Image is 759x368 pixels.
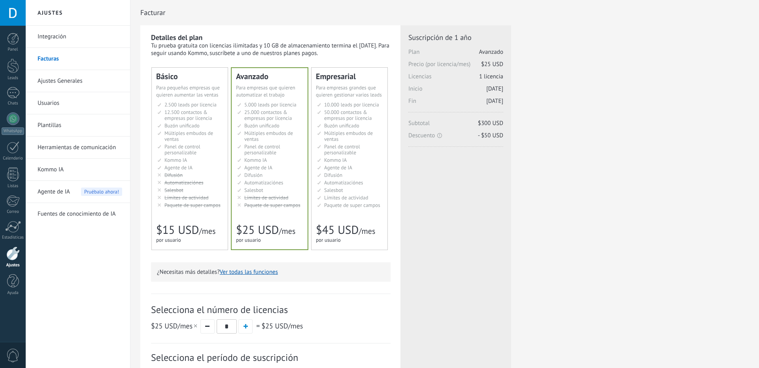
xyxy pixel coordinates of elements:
span: Panel de control personalizable [244,143,280,156]
a: Usuarios [38,92,122,114]
span: Difusión [324,172,342,178]
span: [DATE] [486,97,503,105]
span: por usuario [316,237,341,243]
span: Límites de actividad [164,194,209,201]
span: /mes [279,226,295,236]
div: Avanzado [236,72,303,80]
span: Selecciona el número de licencias [151,304,391,316]
span: Automatizaciónes [244,179,283,186]
span: Descuento [408,132,503,139]
a: Agente de IA Pruébalo ahora! [38,181,122,203]
a: Integración [38,26,122,48]
div: Calendario [2,156,25,161]
span: Para empresas grandes que quieren gestionar varios leads [316,84,382,98]
span: [DATE] [486,85,503,93]
li: Herramientas de comunicación [26,137,130,159]
span: Kommo IA [164,157,187,163]
span: Facturar [140,8,165,17]
li: Facturas [26,48,130,70]
span: Automatizaciónes [324,179,363,186]
span: Buzón unificado [324,122,359,129]
li: Fuentes de conocimiento de IA [26,203,130,225]
span: Paquete de super campos [164,202,221,209]
span: Fin [408,97,503,110]
span: Múltiples embudos de ventas [324,130,373,142]
span: Licencias [408,73,503,85]
div: Básico [156,72,223,80]
span: Agente de IA [244,164,272,171]
span: 50.000 contactos & empresas por licencia [324,109,372,121]
span: Kommo IA [244,157,267,163]
div: WhatsApp [2,127,24,135]
li: Plantillas [26,114,130,137]
span: por usuario [236,237,261,243]
span: Múltiples embudos de ventas [164,130,213,142]
span: Salesbot [324,187,343,193]
span: Selecciona el período de suscripción [151,351,391,364]
button: Ver todas las funciones [220,268,278,276]
div: Tu prueba gratuita con licencias ilimitadas y 10 GB de almacenamiento termina el [DATE]. Para seg... [151,42,391,57]
span: $300 USD [478,120,503,127]
div: Chats [2,101,25,106]
div: Ajustes [2,263,25,268]
li: Integración [26,26,130,48]
span: Paquete de super campos [324,202,380,209]
div: Empresarial [316,72,383,80]
span: Automatizaciónes [164,179,204,186]
span: Para empresas que quieren automatizar el trabajo [236,84,295,98]
span: Agente de IA [324,164,352,171]
span: Panel de control personalizable [164,143,200,156]
div: Correo [2,209,25,214]
span: Precio (por licencia/mes) [408,61,503,73]
p: ¿Necesitas más detalles? [157,268,385,276]
span: $15 USD [156,222,199,237]
span: $25 USD [481,61,503,68]
b: Detalles del plan [151,33,202,42]
span: $25 USD [151,321,177,330]
span: 2.500 leads por licencia [164,101,217,108]
span: Agente de IA [38,181,70,203]
span: 12.500 contactos & empresas por licencia [164,109,212,121]
a: Ajustes Generales [38,70,122,92]
span: Avanzado [479,48,503,56]
span: Plan [408,48,503,61]
a: Plantillas [38,114,122,137]
span: por usuario [156,237,181,243]
span: $25 USD [261,321,288,330]
a: Facturas [38,48,122,70]
span: Panel de control personalizable [324,143,360,156]
div: Ayuda [2,290,25,296]
span: Límites de actividad [324,194,368,201]
span: Subtotal [408,120,503,132]
span: /mes [151,321,198,330]
span: - $50 USD [478,132,503,139]
span: Salesbot [164,187,183,193]
span: Difusión [244,172,262,178]
span: = [256,321,260,330]
div: Listas [2,184,25,189]
span: Múltiples embudos de ventas [244,130,293,142]
li: Usuarios [26,92,130,114]
div: Panel [2,47,25,52]
span: $25 USD [236,222,279,237]
a: Fuentes de conocimiento de IA [38,203,122,225]
div: Leads [2,76,25,81]
span: Difusión [164,172,183,178]
span: Límites de actividad [244,194,289,201]
span: /mes [199,226,215,236]
span: $45 USD [316,222,359,237]
span: Para pequeñas empresas que quieren aumentar las ventas [156,84,220,98]
span: Kommo IA [324,157,347,163]
span: Inicio [408,85,503,97]
span: Paquete de super campos [244,202,300,209]
li: Agente de IA [26,181,130,203]
span: 1 licencia [479,73,503,80]
a: Kommo IA [38,159,122,181]
span: Salesbot [244,187,263,193]
span: Buzón unificado [244,122,279,129]
span: Pruébalo ahora! [81,188,122,196]
span: /mes [359,226,375,236]
li: Ajustes Generales [26,70,130,92]
a: Herramientas de comunicación [38,137,122,159]
li: Kommo IA [26,159,130,181]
